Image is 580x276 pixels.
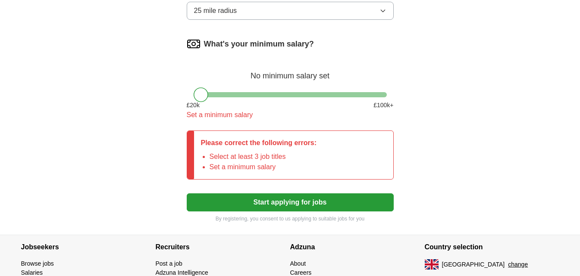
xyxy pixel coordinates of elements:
[201,138,317,148] p: Please correct the following errors:
[187,110,394,120] div: Set a minimum salary
[187,193,394,211] button: Start applying for jobs
[194,6,237,16] span: 25 mile radius
[187,61,394,82] div: No minimum salary set
[373,101,393,110] span: £ 100 k+
[21,260,54,267] a: Browse jobs
[425,259,439,270] img: UK flag
[290,260,306,267] a: About
[156,260,182,267] a: Post a job
[210,152,317,162] li: Select at least 3 job titles
[21,269,43,276] a: Salaries
[187,37,201,51] img: salary.png
[508,260,528,269] button: change
[210,162,317,172] li: Set a minimum salary
[156,269,208,276] a: Adzuna Intelligence
[204,38,314,50] label: What's your minimum salary?
[290,269,312,276] a: Careers
[442,260,505,269] span: [GEOGRAPHIC_DATA]
[425,235,559,259] h4: Country selection
[187,101,200,110] span: £ 20 k
[187,215,394,223] p: By registering, you consent to us applying to suitable jobs for you
[187,2,394,20] button: 25 mile radius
